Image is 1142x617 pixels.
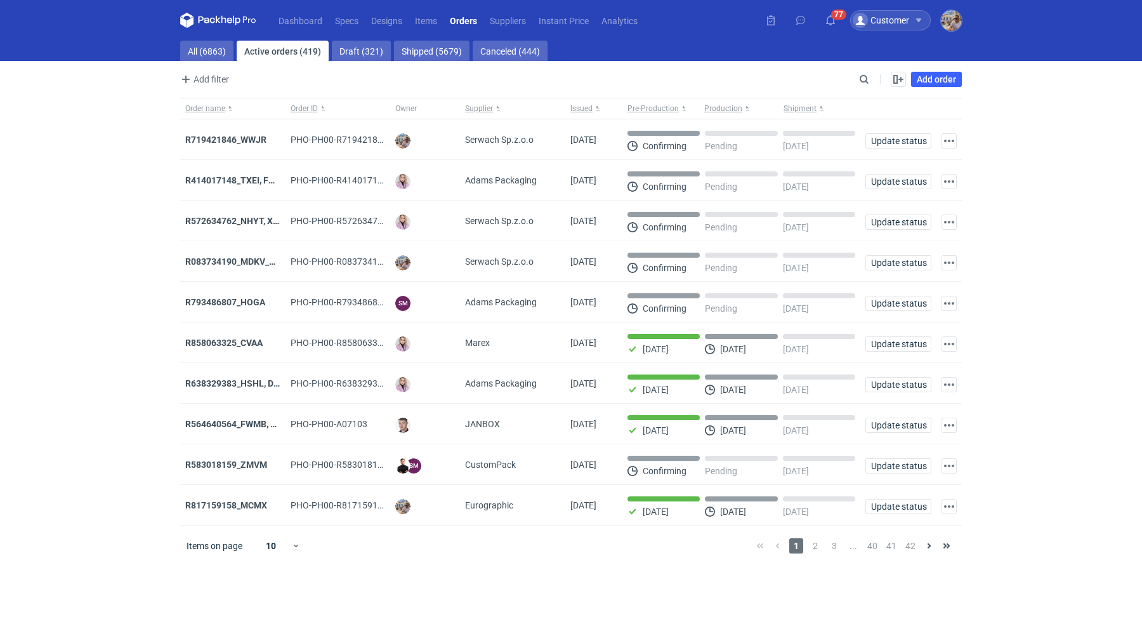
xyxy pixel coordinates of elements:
[705,141,737,151] p: Pending
[871,299,926,308] span: Update status
[465,458,516,471] span: CustomPack
[942,215,957,230] button: Actions
[483,13,532,28] a: Suppliers
[465,255,534,268] span: Serwach Sp.z.o.o
[443,13,483,28] a: Orders
[643,182,686,192] p: Confirming
[808,538,822,554] span: 2
[395,133,410,149] img: Michał Palasek
[871,380,926,389] span: Update status
[460,485,565,526] div: Eurographic
[185,135,266,145] a: R719421846_WWJR
[465,174,537,187] span: Adams Packaging
[705,182,737,192] p: Pending
[570,216,596,226] span: 12/08/2025
[285,98,391,119] button: Order ID
[570,419,596,429] span: 12/08/2025
[460,444,565,485] div: CustomPack
[783,344,809,354] p: [DATE]
[460,201,565,241] div: Serwach Sp.z.o.o
[329,13,365,28] a: Specs
[291,135,417,145] span: PHO-PH00-R719421846_WWJR
[570,135,596,145] span: 13/08/2025
[570,175,596,185] span: 12/08/2025
[871,340,926,348] span: Update status
[178,72,230,87] button: Add filter
[783,263,809,273] p: [DATE]
[570,297,596,307] span: 12/08/2025
[185,175,312,185] strong: R414017148_TXEI, FODU, EARC
[395,255,410,270] img: Michał Palasek
[185,338,263,348] strong: R858063325_CVAA
[395,215,410,230] img: Klaudia Wiśniewska
[291,256,445,267] span: PHO-PH00-R083734190_MDKV_MVXD
[871,136,926,145] span: Update status
[460,241,565,282] div: Serwach Sp.z.o.o
[789,538,803,554] span: 1
[180,41,233,61] a: All (6863)
[865,296,931,311] button: Update status
[395,458,410,474] img: Tomasz Kubiak
[853,13,909,28] div: Customer
[395,336,410,352] img: Klaudia Wiśniewska
[394,41,469,61] a: Shipped (5679)
[291,216,438,226] span: PHO-PH00-R572634762_NHYT,-XIXB
[827,538,841,554] span: 3
[570,103,593,114] span: Issued
[460,282,565,322] div: Adams Packaging
[595,13,644,28] a: Analytics
[643,385,669,395] p: [DATE]
[185,460,267,470] a: R583018159_ZMVM
[185,103,225,114] span: Order name
[185,378,291,388] a: R638329383_HSHL, DETO
[941,10,962,31] img: Michał Palasek
[465,215,534,227] span: Serwach Sp.z.o.o
[865,336,931,352] button: Update status
[395,499,410,514] img: Michał Palasek
[185,500,267,510] strong: R817159158_MCMX
[705,222,737,232] p: Pending
[187,540,242,552] span: Items on page
[291,175,464,185] span: PHO-PH00-R414017148_TXEI,-FODU,-EARC
[185,216,287,226] a: R572634762_NHYT, XIXB
[865,133,931,149] button: Update status
[705,466,737,476] p: Pending
[911,72,962,87] a: Add order
[180,98,285,119] button: Order name
[460,363,565,404] div: Adams Packaging
[291,500,418,510] span: PHO-PH00-R817159158_MCMX
[291,297,416,307] span: PHO-PH00-R793486807_HOGA
[570,460,596,470] span: 12/08/2025
[942,336,957,352] button: Actions
[460,322,565,363] div: Marex
[291,378,441,388] span: PHO-PH00-R638329383_HSHL,-DETO
[395,174,410,189] img: Klaudia Wiśniewska
[643,141,686,151] p: Confirming
[783,385,809,395] p: [DATE]
[570,256,596,267] span: 12/08/2025
[465,336,490,349] span: Marex
[622,98,702,119] button: Pre-Production
[395,103,417,114] span: Owner
[570,338,596,348] span: 12/08/2025
[942,174,957,189] button: Actions
[705,263,737,273] p: Pending
[237,41,329,61] a: Active orders (419)
[465,418,500,430] span: JANBOX
[185,297,265,307] a: R793486807_HOGA
[705,303,737,314] p: Pending
[291,338,414,348] span: PHO-PH00-R858063325_CVAA
[871,461,926,470] span: Update status
[865,458,931,474] button: Update status
[251,537,292,555] div: 10
[460,160,565,201] div: Adams Packaging
[871,502,926,511] span: Update status
[570,500,596,510] span: 11/08/2025
[365,13,409,28] a: Designs
[704,103,742,114] span: Production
